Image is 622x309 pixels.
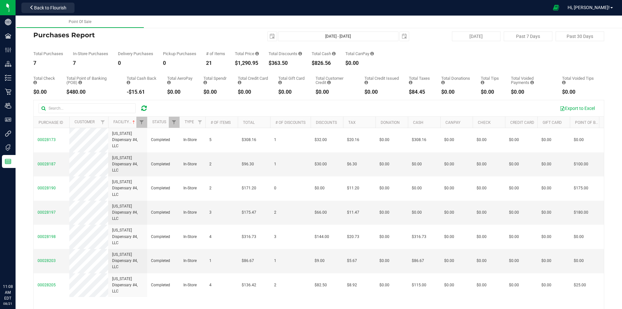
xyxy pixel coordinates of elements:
[541,234,551,240] span: $0.00
[274,161,276,167] span: 1
[477,258,487,264] span: $0.00
[347,258,357,264] span: $5.67
[5,47,11,53] inline-svg: Configuration
[112,227,143,246] span: [US_STATE] Dispensary #4, LLC
[274,258,276,264] span: 1
[151,282,170,288] span: Completed
[441,80,445,85] i: Sum of all round-up-to-next-dollar total price adjustments for all purchases in the date range.
[127,76,157,85] div: Total Cash Back
[113,120,136,124] a: Facility
[127,80,130,85] i: Sum of the cash-back amounts from rounded-up electronic payments for all purchases in the date ra...
[549,1,563,14] span: Open Ecommerce Menu
[183,234,197,240] span: In-Store
[530,80,534,85] i: Sum of all voided payment transaction amounts, excluding tips and transaction fees, for all purch...
[509,161,519,167] span: $0.00
[379,161,389,167] span: $0.00
[238,80,241,85] i: Sum of the successful, non-voided credit card payment transactions for all purchases in the date ...
[238,76,269,85] div: Total Credit Card
[112,155,143,174] span: [US_STATE] Dispensary #4, LLC
[5,144,11,151] inline-svg: Tags
[347,161,357,167] span: $6.30
[316,76,355,85] div: Total Customer Credit
[163,52,196,56] div: Pickup Purchases
[209,258,212,264] span: 1
[183,161,197,167] span: In-Store
[316,120,337,125] a: Discounts
[5,19,11,25] inline-svg: Company
[73,61,108,66] div: 7
[275,120,305,125] a: # of Discounts
[38,162,56,166] span: 00028187
[364,76,399,85] div: Total Credit Issued
[441,76,471,85] div: Total Donations
[444,137,454,143] span: $0.00
[242,209,256,216] span: $175.47
[509,185,519,191] span: $0.00
[5,61,11,67] inline-svg: Distribution
[481,89,501,95] div: $0.00
[574,137,584,143] span: $0.00
[209,282,212,288] span: 4
[327,80,331,85] i: Sum of the successful, non-voided payments using account credit for all purchases in the date range.
[203,89,228,95] div: $0.00
[574,185,588,191] span: $175.00
[481,80,484,85] i: Sum of all tips added to successful, non-voided payments for all purchases in the date range.
[5,89,11,95] inline-svg: Retail
[5,33,11,39] inline-svg: Facilities
[379,234,389,240] span: $0.00
[112,131,143,149] span: [US_STATE] Dispensary #4, LLC
[315,161,327,167] span: $30.00
[574,161,588,167] span: $100.00
[268,32,277,41] span: select
[568,5,610,10] span: Hi, [PERSON_NAME]!
[5,75,11,81] inline-svg: Inventory
[541,161,551,167] span: $0.00
[38,234,56,239] span: 00028198
[511,89,552,95] div: $0.00
[364,89,399,95] div: $0.00
[235,52,259,56] div: Total Price
[206,52,225,56] div: # of Items
[167,89,194,95] div: $0.00
[444,258,454,264] span: $0.00
[315,137,327,143] span: $32.00
[541,185,551,191] span: $0.00
[183,185,197,191] span: In-Store
[541,282,551,288] span: $0.00
[66,76,117,85] div: Total Point of Banking (POB)
[33,89,57,95] div: $0.00
[34,5,66,10] span: Back to Flourish
[562,76,594,85] div: Total Voided Tips
[183,137,197,143] span: In-Store
[33,31,224,39] h4: Purchases Report
[477,137,487,143] span: $0.00
[509,258,519,264] span: $0.00
[412,137,426,143] span: $308.16
[478,120,491,125] a: Check
[151,258,170,264] span: Completed
[347,282,357,288] span: $8.92
[5,158,11,165] inline-svg: Reports
[151,234,170,240] span: Completed
[445,120,460,125] a: CanPay
[315,185,325,191] span: $0.00
[112,252,143,270] span: [US_STATE] Dispensary #4, LLC
[206,61,225,66] div: 21
[255,52,259,56] i: Sum of the total prices of all purchases in the date range.
[127,89,157,95] div: -$15.61
[444,282,454,288] span: $0.00
[315,282,327,288] span: $82.50
[167,80,171,85] i: Sum of the successful, non-voided AeroPay payment transactions for all purchases in the date range.
[274,209,276,216] span: 2
[409,89,432,95] div: $84.45
[152,120,166,124] a: Status
[315,234,329,240] span: $144.00
[151,161,170,167] span: Completed
[274,185,276,191] span: 0
[5,102,11,109] inline-svg: Users
[238,89,269,95] div: $0.00
[98,117,108,128] a: Filter
[348,120,356,125] a: Tax
[509,282,519,288] span: $0.00
[504,31,552,41] button: Past 7 Days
